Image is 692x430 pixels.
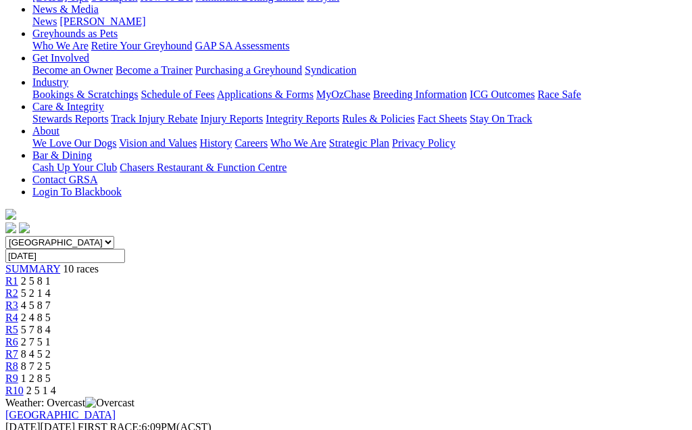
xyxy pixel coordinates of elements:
span: 5 2 1 4 [21,287,51,299]
a: Track Injury Rebate [111,113,197,124]
a: Bookings & Scratchings [32,89,138,100]
a: Industry [32,76,68,88]
a: [GEOGRAPHIC_DATA] [5,409,116,421]
a: Purchasing a Greyhound [195,64,302,76]
div: Industry [32,89,687,101]
span: Weather: Overcast [5,397,134,408]
a: Become a Trainer [116,64,193,76]
a: Who We Are [270,137,326,149]
a: Strategic Plan [329,137,389,149]
span: 10 races [63,263,99,274]
a: Cash Up Your Club [32,162,117,173]
a: Fact Sheets [418,113,467,124]
a: Careers [234,137,268,149]
a: Rules & Policies [342,113,415,124]
div: Care & Integrity [32,113,687,125]
a: Privacy Policy [392,137,455,149]
a: Schedule of Fees [141,89,214,100]
a: R1 [5,275,18,287]
a: We Love Our Dogs [32,137,116,149]
input: Select date [5,249,125,263]
a: MyOzChase [316,89,370,100]
a: Breeding Information [373,89,467,100]
div: About [32,137,687,149]
a: Chasers Restaurant & Function Centre [120,162,287,173]
a: R10 [5,385,24,396]
a: News & Media [32,3,99,15]
span: 2 7 5 1 [21,336,51,348]
a: R5 [5,324,18,335]
img: twitter.svg [19,222,30,233]
a: Vision and Values [119,137,197,149]
a: R8 [5,360,18,372]
a: Stay On Track [470,113,532,124]
a: Integrity Reports [266,113,339,124]
a: Race Safe [537,89,580,100]
a: Greyhounds as Pets [32,28,118,39]
a: R4 [5,312,18,323]
a: R2 [5,287,18,299]
a: Injury Reports [200,113,263,124]
img: facebook.svg [5,222,16,233]
a: GAP SA Assessments [195,40,290,51]
a: Care & Integrity [32,101,104,112]
img: Overcast [85,397,134,409]
a: Stewards Reports [32,113,108,124]
div: Greyhounds as Pets [32,40,687,52]
div: Get Involved [32,64,687,76]
span: 5 7 8 4 [21,324,51,335]
span: 2 5 1 4 [26,385,56,396]
a: Contact GRSA [32,174,97,185]
a: Syndication [305,64,356,76]
a: News [32,16,57,27]
a: Bar & Dining [32,149,92,161]
a: ICG Outcomes [470,89,535,100]
div: News & Media [32,16,687,28]
a: History [199,137,232,149]
a: R9 [5,373,18,384]
span: 2 5 8 1 [21,275,51,287]
span: 2 4 8 5 [21,312,51,323]
a: Retire Your Greyhound [91,40,193,51]
a: Applications & Forms [217,89,314,100]
span: 1 2 8 5 [21,373,51,384]
a: [PERSON_NAME] [59,16,145,27]
a: R3 [5,300,18,311]
a: About [32,125,59,137]
a: Get Involved [32,52,89,64]
a: R6 [5,336,18,348]
span: 8 7 2 5 [21,360,51,372]
a: Who We Are [32,40,89,51]
a: SUMMARY [5,263,60,274]
a: Login To Blackbook [32,186,122,197]
img: logo-grsa-white.png [5,209,16,220]
span: 4 5 8 7 [21,300,51,311]
a: R7 [5,348,18,360]
a: Become an Owner [32,64,113,76]
div: Bar & Dining [32,162,687,174]
span: 8 4 5 2 [21,348,51,360]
